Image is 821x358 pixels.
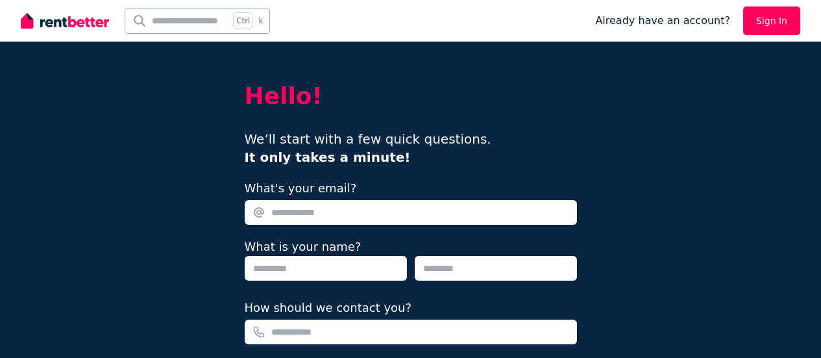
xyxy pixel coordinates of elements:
[233,12,253,29] span: Ctrl
[245,299,412,317] label: How should we contact you?
[245,131,491,165] span: We’ll start with a few quick questions.
[245,179,357,198] label: What's your email?
[258,16,263,26] span: k
[245,149,411,165] b: It only takes a minute!
[743,6,800,35] a: Sign In
[595,13,730,29] span: Already have an account?
[245,83,577,109] h2: Hello!
[21,11,109,31] img: RentBetter
[245,240,361,253] label: What is your name?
